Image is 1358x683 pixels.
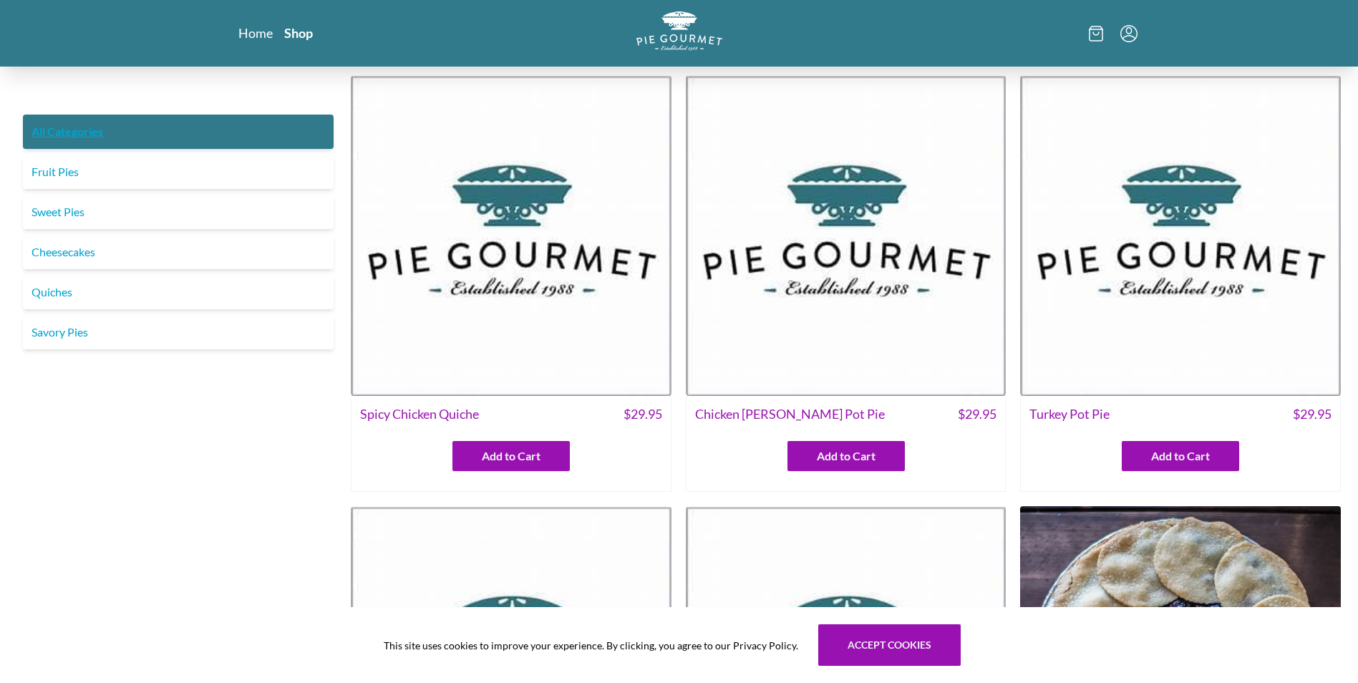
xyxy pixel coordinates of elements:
[238,24,273,42] a: Home
[1151,447,1210,465] span: Add to Cart
[958,405,996,424] span: $ 29.95
[1029,405,1110,424] span: Turkey Pot Pie
[1122,441,1239,471] button: Add to Cart
[636,11,722,55] a: Logo
[787,441,905,471] button: Add to Cart
[360,405,479,424] span: Spicy Chicken Quiche
[23,155,334,189] a: Fruit Pies
[817,447,876,465] span: Add to Cart
[695,405,885,424] span: Chicken [PERSON_NAME] Pot Pie
[686,75,1007,396] img: Chicken Curry Pot Pie
[284,24,313,42] a: Shop
[636,11,722,51] img: logo
[23,315,334,349] a: Savory Pies
[1293,405,1332,424] span: $ 29.95
[482,447,540,465] span: Add to Cart
[23,235,334,269] a: Cheesecakes
[1120,25,1138,42] button: Menu
[351,75,671,396] img: Spicy Chicken Quiche
[1020,75,1341,396] img: Turkey Pot Pie
[23,115,334,149] a: All Categories
[23,275,334,309] a: Quiches
[384,638,798,653] span: This site uses cookies to improve your experience. By clicking, you agree to our Privacy Policy.
[818,624,961,666] button: Accept cookies
[452,441,570,471] button: Add to Cart
[624,405,662,424] span: $ 29.95
[23,195,334,229] a: Sweet Pies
